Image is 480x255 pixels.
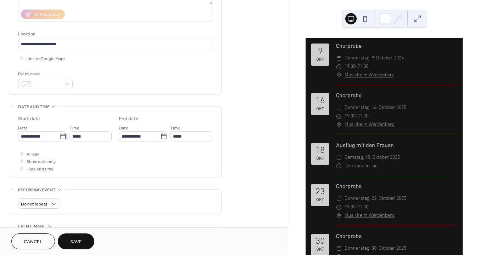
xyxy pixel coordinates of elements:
[345,63,356,71] span: 19:30
[318,47,323,56] div: 9
[345,153,400,162] span: Samstag, 18. Oktober 2025
[345,244,406,253] span: Donnerstag, 30. Oktober 2025
[316,146,325,155] div: 18
[345,112,356,121] span: 19:30
[345,195,406,203] span: Donnerstag, 23. Oktober 2025
[316,157,324,161] div: Okt.
[70,238,82,246] span: Save
[345,54,404,63] span: Donnerstag, 9. Oktober 2025
[69,124,79,132] span: Time
[345,71,395,80] a: Musikheim Werdenberg
[27,55,66,63] span: Link to Google Maps
[336,54,342,63] div: ​
[18,30,211,38] div: Location
[357,112,368,121] span: 21:30
[316,58,324,62] div: Okt.
[58,233,94,249] button: Save
[336,141,457,150] div: Ausflug mit den Frauen
[345,162,378,170] span: Den ganzen Tag
[357,63,368,71] span: 21:30
[18,70,71,78] div: Event color
[119,115,139,123] div: End date
[18,186,56,194] span: Recurring event
[336,112,342,121] div: ​
[345,121,395,129] a: Musikheim Werdenberg
[336,203,342,211] div: ​
[356,63,357,71] span: -
[336,195,342,203] div: ​
[336,162,342,170] div: ​
[316,107,324,112] div: Okt.
[336,153,342,162] div: ​
[27,166,54,173] span: Hide end time
[316,237,325,246] div: 30
[356,112,357,121] span: -
[336,244,342,253] div: ​
[18,223,46,230] span: Event image
[336,211,342,220] div: ​
[21,200,48,208] span: Do not repeat
[316,97,325,106] div: 16
[336,104,342,112] div: ​
[336,92,457,100] div: Chorprobe
[170,124,180,132] span: Time
[345,211,395,220] a: Musikheim Werdenberg
[345,203,356,211] span: 19:30
[336,42,457,51] div: Chorprobe
[336,182,457,191] div: Chorprobe
[356,203,357,211] span: -
[336,71,342,80] div: ​
[27,158,56,166] span: Show date only
[345,104,406,112] span: Donnerstag, 16. Oktober 2025
[11,233,55,249] button: Cancel
[24,238,43,246] span: Cancel
[27,151,39,158] span: All day
[316,248,324,252] div: Okt.
[316,188,325,197] div: 23
[336,232,457,241] div: Chorprobe
[336,121,342,129] div: ​
[18,103,50,111] span: Date and time
[18,124,28,132] span: Date
[18,115,40,123] div: Start date
[316,198,324,203] div: Okt.
[357,203,368,211] span: 21:30
[336,63,342,71] div: ​
[119,124,128,132] span: Date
